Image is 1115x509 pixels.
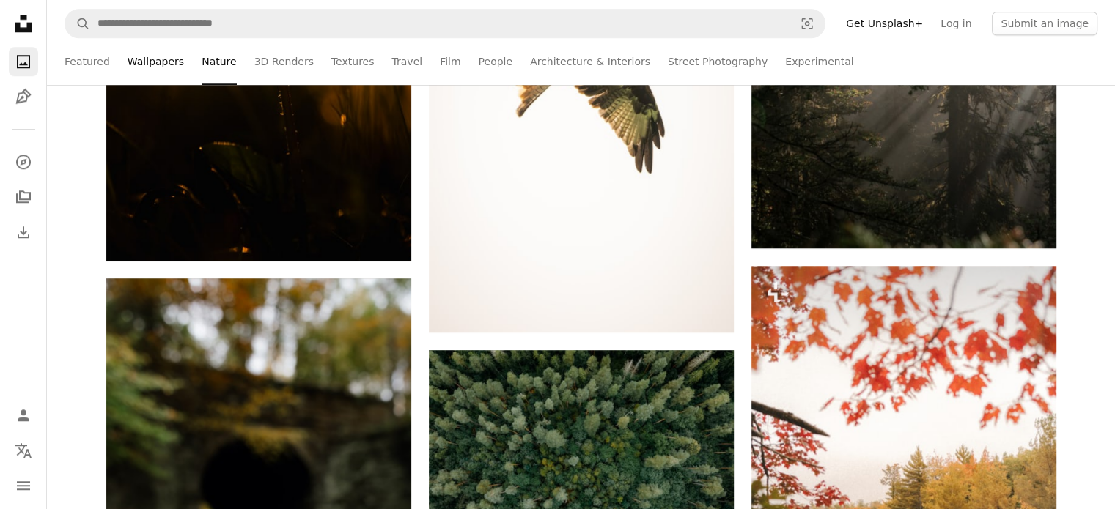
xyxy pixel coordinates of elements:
[254,38,314,85] a: 3D Renders
[429,97,734,111] a: A red kite bird soaring against a white sky
[65,10,90,37] button: Search Unsplash
[9,436,38,465] button: Language
[128,38,184,85] a: Wallpapers
[65,38,110,85] a: Featured
[992,12,1097,35] button: Submit an image
[9,47,38,76] a: Photos
[391,38,422,85] a: Travel
[751,488,1056,501] a: a body of water surrounded by lots of trees
[530,38,650,85] a: Architecture & Interiors
[440,38,460,85] a: Film
[9,9,38,41] a: Home — Unsplash
[65,9,825,38] form: Find visuals sitewide
[9,471,38,500] button: Menu
[790,10,825,37] button: Visual search
[9,401,38,430] a: Log in / Sign up
[932,12,980,35] a: Log in
[429,458,734,471] a: Aerial view of a dense green forest canopy.
[9,182,38,212] a: Collections
[668,38,768,85] a: Street Photography
[9,147,38,177] a: Explore
[9,82,38,111] a: Illustrations
[9,218,38,247] a: Download History
[837,12,932,35] a: Get Unsplash+
[479,38,513,85] a: People
[785,38,853,85] a: Experimental
[331,38,375,85] a: Textures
